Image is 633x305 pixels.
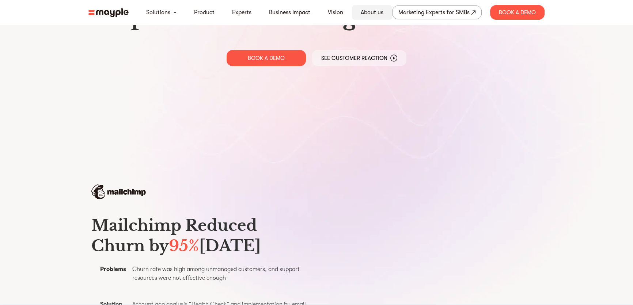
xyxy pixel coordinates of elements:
a: Business Impact [269,8,310,17]
p: Problems [100,265,129,274]
a: About us [361,8,383,17]
a: See Customer Reaction [312,50,406,66]
iframe: Chat Widget [596,270,633,305]
a: Solutions [146,8,170,17]
a: Marketing Experts for SMBs [392,5,482,19]
span: 95% [169,236,199,255]
h3: Mailchimp Reduced Churn by [DATE] [91,215,312,256]
img: arrow-down [173,11,177,14]
div: Book A Demo [490,5,545,20]
p: Churn rate was high among unmanaged customers, and support resources were not effective enough [132,265,312,282]
p: See Customer Reaction [321,54,387,62]
a: Product [194,8,215,17]
img: mayple-logo [88,8,129,17]
a: Vision [328,8,343,17]
a: BOOK A DEMO [227,50,306,66]
a: Experts [232,8,251,17]
div: Marketing Experts for SMBs [398,7,470,18]
p: BOOK A DEMO [248,54,285,62]
img: mailchimp-logo [91,184,146,199]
